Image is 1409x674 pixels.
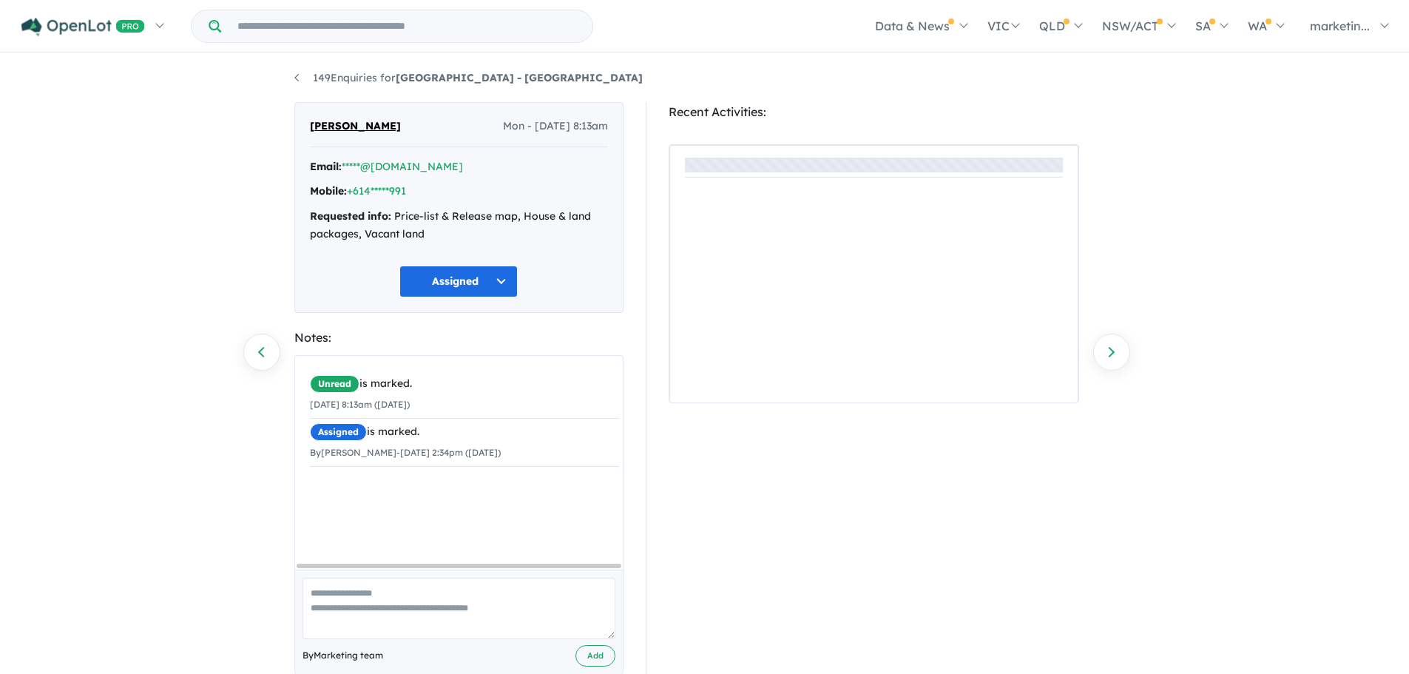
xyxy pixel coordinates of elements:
div: Price-list & Release map, House & land packages, Vacant land [310,208,608,243]
button: Add [575,645,615,667]
span: Unread [310,375,359,393]
span: Mon - [DATE] 8:13am [503,118,608,135]
input: Try estate name, suburb, builder or developer [224,10,589,42]
strong: Email: [310,160,342,173]
img: Openlot PRO Logo White [21,18,145,36]
nav: breadcrumb [294,70,1115,87]
small: [DATE] 8:13am ([DATE]) [310,399,410,410]
span: marketin... [1310,18,1370,33]
div: Notes: [294,328,624,348]
div: is marked. [310,375,619,393]
strong: Mobile: [310,184,347,198]
strong: Requested info: [310,209,391,223]
span: By Marketing team [303,648,383,663]
button: Assigned [399,266,518,297]
strong: [GEOGRAPHIC_DATA] - [GEOGRAPHIC_DATA] [396,71,643,84]
a: 149Enquiries for[GEOGRAPHIC_DATA] - [GEOGRAPHIC_DATA] [294,71,643,84]
div: Recent Activities: [669,102,1079,122]
span: [PERSON_NAME] [310,118,401,135]
small: By [PERSON_NAME] - [DATE] 2:34pm ([DATE]) [310,447,501,458]
span: Assigned [310,423,367,441]
div: is marked. [310,423,619,441]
